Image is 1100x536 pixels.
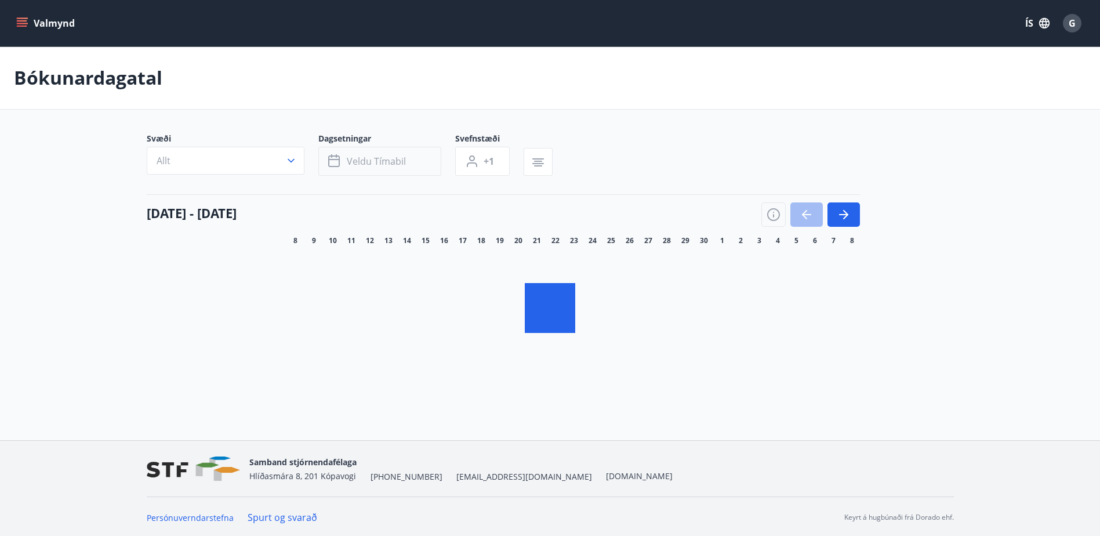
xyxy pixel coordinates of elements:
span: Hlíðasmára 8, 201 Kópavogi [249,470,356,481]
p: Keyrt á hugbúnaði frá Dorado ehf. [844,512,954,523]
a: Spurt og svarað [248,511,317,524]
span: Samband stjórnendafélaga [249,457,357,468]
span: 17 [459,236,467,245]
span: 10 [329,236,337,245]
span: 14 [403,236,411,245]
span: 26 [626,236,634,245]
span: 21 [533,236,541,245]
span: 6 [813,236,817,245]
span: 11 [347,236,355,245]
span: 13 [384,236,393,245]
button: +1 [455,147,510,176]
span: 8 [293,236,297,245]
span: 8 [850,236,854,245]
a: [DOMAIN_NAME] [606,470,673,481]
span: Svefnstæði [455,133,524,147]
button: menu [14,13,79,34]
span: +1 [484,155,494,168]
span: 9 [312,236,316,245]
span: 3 [757,236,761,245]
button: G [1058,9,1086,37]
span: Svæði [147,133,318,147]
span: 5 [794,236,798,245]
button: Allt [147,147,304,175]
a: Persónuverndarstefna [147,512,234,523]
span: 29 [681,236,689,245]
span: 27 [644,236,652,245]
button: Veldu tímabil [318,147,441,176]
span: 19 [496,236,504,245]
span: 4 [776,236,780,245]
span: [EMAIL_ADDRESS][DOMAIN_NAME] [456,471,592,483]
h4: [DATE] - [DATE] [147,204,237,222]
span: 22 [551,236,560,245]
img: vjCaq2fThgY3EUYqSgpjEiBg6WP39ov69hlhuPVN.png [147,457,240,481]
span: 20 [514,236,522,245]
span: 16 [440,236,448,245]
span: 28 [663,236,671,245]
span: 25 [607,236,615,245]
span: 24 [589,236,597,245]
span: 12 [366,236,374,245]
span: 1 [720,236,724,245]
span: 7 [832,236,836,245]
span: [PHONE_NUMBER] [371,471,442,483]
button: ÍS [1019,13,1056,34]
span: G [1069,17,1076,30]
span: Dagsetningar [318,133,455,147]
span: 23 [570,236,578,245]
span: 15 [422,236,430,245]
span: 2 [739,236,743,245]
span: Allt [157,154,170,167]
span: 18 [477,236,485,245]
p: Bókunardagatal [14,65,162,90]
span: Veldu tímabil [347,155,406,168]
span: 30 [700,236,708,245]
